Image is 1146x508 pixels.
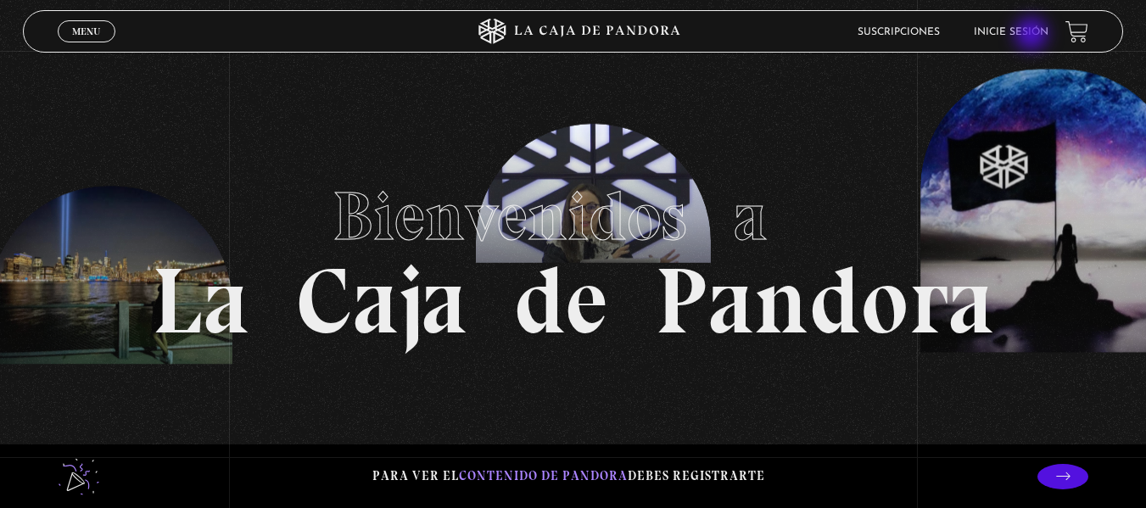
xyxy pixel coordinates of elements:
span: Cerrar [66,41,106,53]
span: Bienvenidos a [333,176,814,257]
a: Suscripciones [858,27,940,37]
span: Menu [72,26,100,36]
span: contenido de Pandora [459,468,628,483]
a: Inicie sesión [974,27,1048,37]
h1: La Caja de Pandora [152,161,994,348]
a: View your shopping cart [1065,20,1088,42]
p: Para ver el debes registrarte [372,465,765,488]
